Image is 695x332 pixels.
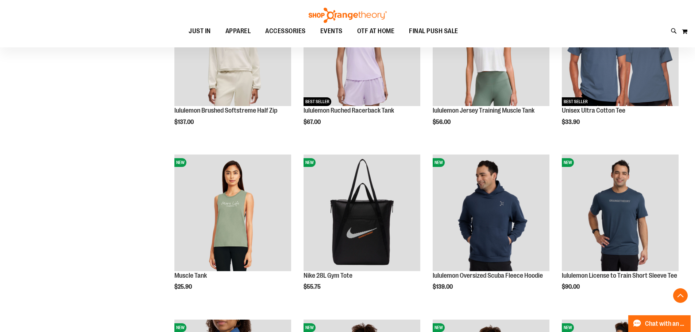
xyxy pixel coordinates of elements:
img: Shop Orangetheory [308,8,388,23]
span: $90.00 [562,284,581,290]
span: NEW [433,158,445,167]
div: product [429,151,553,309]
a: Nike 28L Gym Tote [304,272,352,279]
span: Chat with an Expert [645,320,686,327]
span: NEW [304,158,316,167]
span: NEW [174,158,186,167]
a: Nike 28L Gym ToteNEW [304,155,420,272]
span: BEST SELLER [562,97,590,106]
a: lululemon Brushed Softstreme Half Zip [174,107,277,114]
span: $137.00 [174,119,195,125]
span: NEW [174,323,186,332]
a: lululemon License to Train Short Sleeve Tee [562,272,677,279]
button: Back To Top [673,288,688,303]
span: FINAL PUSH SALE [409,23,458,39]
span: $33.90 [562,119,581,125]
a: lululemon Oversized Scuba Fleece HoodieNEW [433,155,549,272]
img: Nike 28L Gym Tote [304,155,420,271]
button: Chat with an Expert [628,315,691,332]
div: product [171,151,295,309]
span: APPAREL [225,23,251,39]
div: product [300,151,424,309]
span: ACCESSORIES [265,23,306,39]
span: JUST IN [189,23,211,39]
div: product [558,151,682,309]
img: Muscle Tank [174,155,291,271]
img: lululemon Oversized Scuba Fleece Hoodie [433,155,549,271]
a: lululemon License to Train Short Sleeve TeeNEW [562,155,679,272]
span: NEW [562,323,574,332]
a: Unisex Ultra Cotton Tee [562,107,625,114]
span: NEW [433,323,445,332]
span: BEST SELLER [304,97,331,106]
span: NEW [562,158,574,167]
a: Muscle TankNEW [174,155,291,272]
span: $25.90 [174,284,193,290]
span: OTF AT HOME [357,23,395,39]
a: lululemon Jersey Training Muscle Tank [433,107,534,114]
span: $56.00 [433,119,452,125]
a: lululemon Ruched Racerback Tank [304,107,394,114]
span: EVENTS [320,23,343,39]
a: lululemon Oversized Scuba Fleece Hoodie [433,272,543,279]
span: $55.75 [304,284,322,290]
span: NEW [304,323,316,332]
span: $139.00 [433,284,454,290]
a: Muscle Tank [174,272,207,279]
span: $67.00 [304,119,322,125]
img: lululemon License to Train Short Sleeve Tee [562,155,679,271]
